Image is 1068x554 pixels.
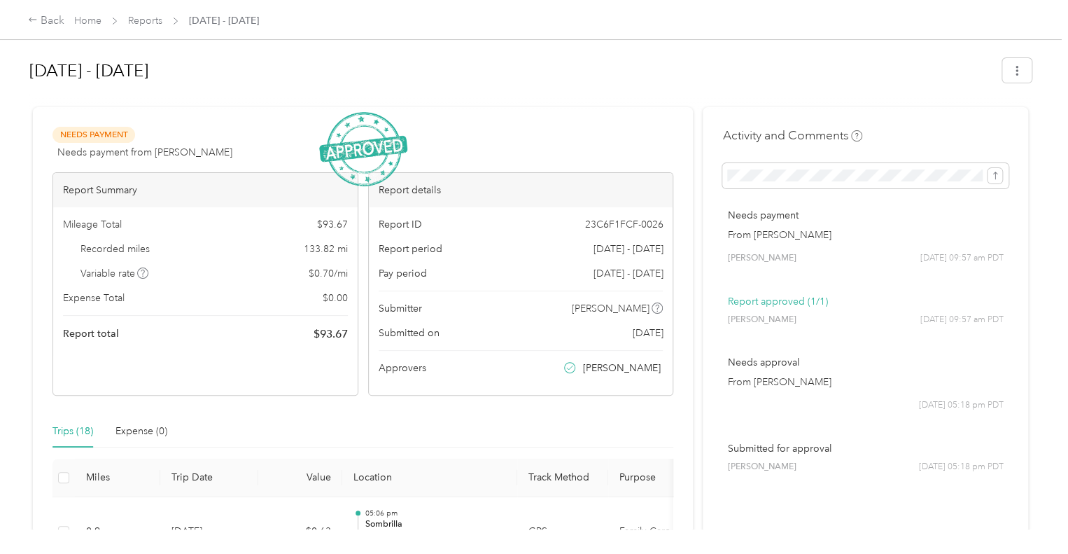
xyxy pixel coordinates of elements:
[63,217,122,232] span: Mileage Total
[319,112,407,187] img: ApprovedStamp
[309,266,348,281] span: $ 0.70 / mi
[920,252,1004,265] span: [DATE] 09:57 am PDT
[920,314,1004,326] span: [DATE] 09:57 am PDT
[63,291,125,305] span: Expense Total
[74,15,101,27] a: Home
[189,13,259,28] span: [DATE] - [DATE]
[63,326,119,341] span: Report total
[80,266,149,281] span: Variable rate
[128,15,162,27] a: Reports
[160,459,258,497] th: Trip Date
[379,326,440,340] span: Submitted on
[727,228,1004,242] p: From [PERSON_NAME]
[593,266,663,281] span: [DATE] - [DATE]
[323,291,348,305] span: $ 0.00
[593,242,663,256] span: [DATE] - [DATE]
[53,173,358,207] div: Report Summary
[990,476,1068,554] iframe: Everlance-gr Chat Button Frame
[342,459,517,497] th: Location
[727,461,796,473] span: [PERSON_NAME]
[919,461,1004,473] span: [DATE] 05:18 pm PDT
[727,314,796,326] span: [PERSON_NAME]
[115,424,167,439] div: Expense (0)
[365,508,506,518] p: 05:06 pm
[369,173,673,207] div: Report details
[608,459,713,497] th: Purpose
[379,301,422,316] span: Submitter
[317,217,348,232] span: $ 93.67
[919,399,1004,412] span: [DATE] 05:18 pm PDT
[727,375,1004,389] p: From [PERSON_NAME]
[52,424,93,439] div: Trips (18)
[727,208,1004,223] p: Needs payment
[727,441,1004,456] p: Submitted for approval
[258,459,342,497] th: Value
[365,518,506,531] p: Sombrilla
[572,301,649,316] span: [PERSON_NAME]
[80,242,150,256] span: Recorded miles
[28,13,64,29] div: Back
[52,127,135,143] span: Needs Payment
[29,54,992,88] h1: Sep 15 - 28, 2025
[379,361,426,375] span: Approvers
[75,459,160,497] th: Miles
[314,326,348,342] span: $ 93.67
[304,242,348,256] span: 133.82 mi
[727,294,1004,309] p: Report approved (1/1)
[584,217,663,232] span: 23C6F1FCF-0026
[727,252,796,265] span: [PERSON_NAME]
[517,459,608,497] th: Track Method
[57,145,232,160] span: Needs payment from [PERSON_NAME]
[379,242,442,256] span: Report period
[632,326,663,340] span: [DATE]
[379,266,427,281] span: Pay period
[727,355,1004,370] p: Needs approval
[583,361,661,375] span: [PERSON_NAME]
[379,217,422,232] span: Report ID
[722,127,862,144] h4: Activity and Comments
